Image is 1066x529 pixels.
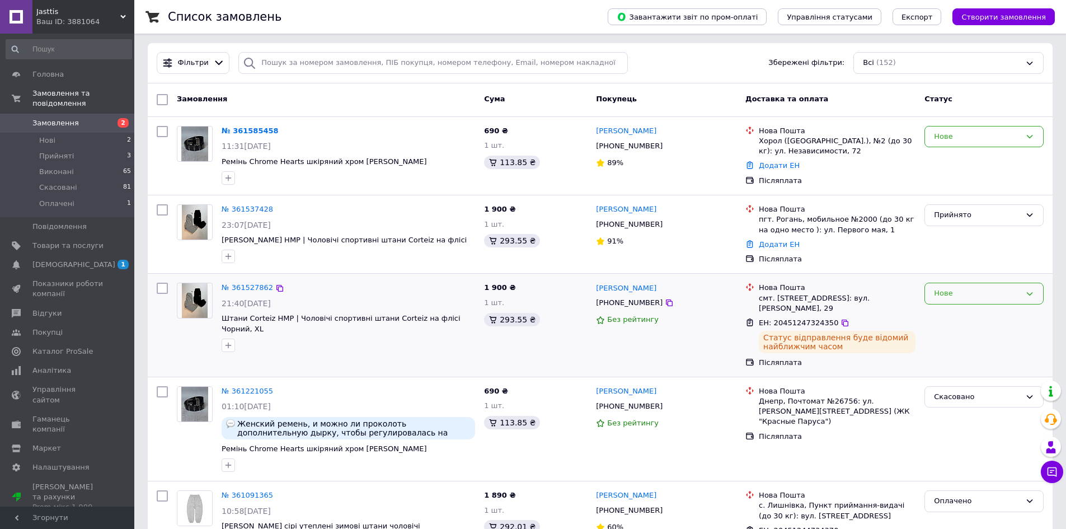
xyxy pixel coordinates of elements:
[222,236,467,244] span: [PERSON_NAME] HMP | Чоловічі спортивні штани Corteiz на флісі
[759,358,915,368] div: Післяплата
[596,386,656,397] a: [PERSON_NAME]
[484,127,508,135] span: 690 ₴
[36,17,134,27] div: Ваш ID: 3881064
[876,58,896,67] span: (152)
[32,308,62,319] span: Відгуки
[484,416,540,429] div: 113.85 ₴
[39,135,55,146] span: Нові
[863,58,874,68] span: Всі
[222,507,271,516] span: 10:58[DATE]
[127,151,131,161] span: 3
[787,13,872,21] span: Управління статусами
[32,118,79,128] span: Замовлення
[759,432,915,442] div: Післяплата
[127,135,131,146] span: 2
[32,327,63,338] span: Покупці
[32,462,90,472] span: Налаштування
[759,136,915,156] div: Хорол ([GEOGRAPHIC_DATA].), №2 (до 30 кг): ул. Независимости, 72
[177,283,213,319] a: Фото товару
[596,95,637,103] span: Покупець
[607,237,623,245] span: 91%
[759,490,915,500] div: Нова Пошта
[181,387,209,422] img: Фото товару
[177,126,213,162] a: Фото товару
[759,240,800,249] a: Додати ЕН
[32,347,93,357] span: Каталог ProSale
[32,260,115,270] span: [DEMOGRAPHIC_DATA]
[759,396,915,427] div: Днепр, Почтомат №26756: ул. [PERSON_NAME][STREET_ADDRESS] (ЖК "Красные Паруса")
[484,95,505,103] span: Cума
[222,142,271,151] span: 11:31[DATE]
[36,7,120,17] span: Jasttis
[607,158,623,167] span: 89%
[39,199,74,209] span: Оплачені
[168,10,281,24] h1: Список замовлень
[484,205,515,213] span: 1 900 ₴
[934,495,1021,507] div: Оплачено
[1041,461,1063,483] button: Чат з покупцем
[607,419,659,427] span: Без рейтингу
[484,298,504,307] span: 1 шт.
[39,167,74,177] span: Виконані
[32,366,71,376] span: Аналітика
[759,500,915,521] div: с. Лишнівка, Пункт приймання-видачі (до 30 кг): вул. [STREET_ADDRESS]
[222,402,271,411] span: 01:10[DATE]
[484,220,504,228] span: 1 шт.
[238,52,628,74] input: Пошук за номером замовлення, ПІБ покупця, номером телефону, Email, номером накладної
[484,283,515,292] span: 1 900 ₴
[594,399,665,414] div: [PHONE_NUMBER]
[32,443,61,453] span: Маркет
[607,315,659,324] span: Без рейтингу
[222,157,427,166] a: Ремінь Chrome Hearts шкіряний хром [PERSON_NAME]
[177,491,212,526] img: Фото товару
[484,491,515,499] span: 1 890 ₴
[759,386,915,396] div: Нова Пошта
[222,283,273,292] a: № 361527862
[596,204,656,215] a: [PERSON_NAME]
[941,12,1055,21] a: Створити замовлення
[177,95,227,103] span: Замовлення
[596,490,656,501] a: [PERSON_NAME]
[32,385,104,405] span: Управління сайтом
[759,283,915,293] div: Нова Пошта
[617,12,758,22] span: Завантажити звіт по пром-оплаті
[759,254,915,264] div: Післяплата
[594,139,665,153] div: [PHONE_NUMBER]
[596,283,656,294] a: [PERSON_NAME]
[32,482,104,513] span: [PERSON_NAME] та рахунки
[177,386,213,422] a: Фото товару
[222,221,271,230] span: 23:07[DATE]
[32,222,87,232] span: Повідомлення
[961,13,1046,21] span: Створити замовлення
[594,296,665,310] div: [PHONE_NUMBER]
[123,167,131,177] span: 65
[768,58,844,68] span: Збережені фільтри:
[594,217,665,232] div: [PHONE_NUMBER]
[759,293,915,313] div: смт. [STREET_ADDRESS]: вул. [PERSON_NAME], 29
[608,8,767,25] button: Завантажити звіт по пром-оплаті
[182,283,208,318] img: Фото товару
[222,387,273,395] a: № 361221055
[594,503,665,518] div: [PHONE_NUMBER]
[226,419,235,428] img: :speech_balloon:
[901,13,933,21] span: Експорт
[759,204,915,214] div: Нова Пошта
[934,209,1021,221] div: Прийнято
[745,95,828,103] span: Доставка та оплата
[32,69,64,79] span: Головна
[484,234,540,247] div: 293.55 ₴
[924,95,952,103] span: Статус
[759,319,838,327] span: ЕН: 20451247324350
[182,205,208,240] img: Фото товару
[32,279,104,299] span: Показники роботи компанії
[127,199,131,209] span: 1
[222,205,273,213] a: № 361537428
[484,401,504,410] span: 1 шт.
[934,288,1021,299] div: Нове
[759,161,800,170] a: Додати ЕН
[484,313,540,326] div: 293.55 ₴
[759,214,915,235] div: пгт. Рогань, мобильное №2000 (до 30 кг на одно место ): ул. Первого мая, 1
[177,490,213,526] a: Фото товару
[484,141,504,149] span: 1 шт.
